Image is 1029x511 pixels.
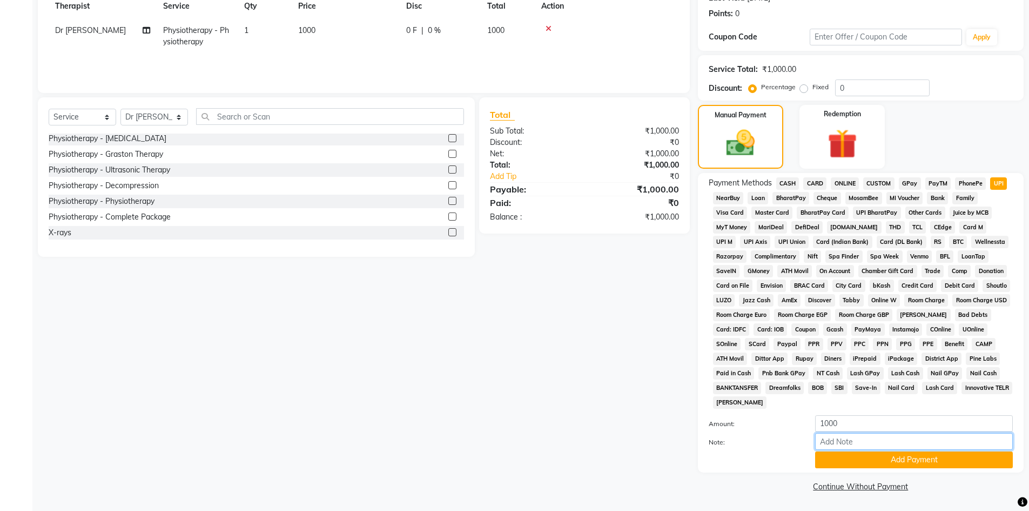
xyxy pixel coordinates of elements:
[49,196,154,207] div: Physiotherapy - Physiotherapy
[772,192,809,204] span: BharatPay
[713,338,741,350] span: SOnline
[966,29,997,45] button: Apply
[858,265,917,277] span: Chamber Gift Card
[927,192,948,204] span: Bank
[827,221,882,234] span: [DOMAIN_NAME]
[958,250,988,263] span: LoanTap
[701,419,808,429] label: Amount:
[823,323,847,336] span: Gcash
[713,250,747,263] span: Razorpay
[584,125,687,137] div: ₹1,000.00
[739,294,774,307] span: Jazz Cash
[831,177,859,190] span: ONLINE
[765,382,804,394] span: Dreamfolks
[825,250,863,263] span: Spa Finder
[971,236,1008,248] span: Wellnessta
[815,415,1013,432] input: Amount
[584,183,687,196] div: ₹1,000.00
[886,221,905,234] span: THD
[482,183,584,196] div: Payable:
[805,338,823,350] span: PPR
[851,323,885,336] span: PayMaya
[758,367,809,380] span: Pnb Bank GPay
[406,25,417,36] span: 0 F
[421,25,423,36] span: |
[791,221,823,234] span: DefiDeal
[835,309,892,321] span: Room Charge GBP
[845,192,882,204] span: MosamBee
[818,125,866,162] img: _gift.svg
[888,367,923,380] span: Lash Cash
[482,137,584,148] div: Discount:
[959,221,986,234] span: Card M
[584,148,687,160] div: ₹1,000.00
[804,250,821,263] span: Nift
[776,177,799,190] span: CASH
[713,265,740,277] span: SaveIN
[490,109,515,121] span: Total
[713,353,748,365] span: ATH Movil
[927,367,963,380] span: Nail GPay
[919,338,937,350] span: PPE
[49,164,170,176] div: Physiotherapy - Ultrasonic Therapy
[715,110,766,120] label: Manual Payment
[941,338,968,350] span: Benefit
[717,127,764,160] img: _cash.svg
[428,25,441,36] span: 0 %
[813,367,843,380] span: NT Cash
[885,353,918,365] span: iPackage
[936,250,953,263] span: BFL
[889,323,923,336] span: Instamojo
[774,338,801,350] span: Paypal
[713,280,753,292] span: Card on File
[824,109,861,119] label: Redemption
[851,338,869,350] span: PPC
[870,280,894,292] span: bKash
[904,294,948,307] span: Room Charge
[791,323,819,336] span: Coupon
[896,338,915,350] span: PPG
[941,280,978,292] span: Debit Card
[482,171,601,182] a: Add Tip
[952,192,978,204] span: Family
[961,382,1012,394] span: Innovative TELR
[713,382,762,394] span: BANKTANSFER
[922,382,957,394] span: Lash Card
[482,196,584,209] div: Paid:
[709,8,733,19] div: Points:
[298,25,315,35] span: 1000
[886,192,923,204] span: MI Voucher
[905,207,945,219] span: Other Cards
[49,180,159,191] div: Physiotherapy - Decompression
[709,31,810,43] div: Coupon Code
[868,294,900,307] span: Online W
[777,265,812,277] span: ATH Movil
[966,367,1000,380] span: Nail Cash
[972,338,996,350] span: CAMP
[966,353,1000,365] span: Pine Labs
[832,280,865,292] span: City Card
[482,160,584,171] div: Total:
[584,196,687,209] div: ₹0
[831,382,848,394] span: SBI
[813,192,841,204] span: Cheque
[983,280,1010,292] span: Shoutlo
[196,108,464,125] input: Search or Scan
[955,309,991,321] span: Bad Debts
[792,353,817,365] span: Rupay
[713,207,748,219] span: Visa Card
[482,211,584,223] div: Balance :
[899,177,921,190] span: GPay
[867,250,903,263] span: Spa Week
[803,177,826,190] span: CARD
[55,25,126,35] span: Dr [PERSON_NAME]
[815,433,1013,450] input: Add Note
[931,236,945,248] span: RS
[808,382,827,394] span: BOB
[810,29,962,45] input: Enter Offer / Coupon Code
[751,207,792,219] span: Master Card
[950,207,992,219] span: Juice by MCB
[744,265,773,277] span: GMoney
[740,236,770,248] span: UPI Axis
[49,149,163,160] div: Physiotherapy - Graston Therapy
